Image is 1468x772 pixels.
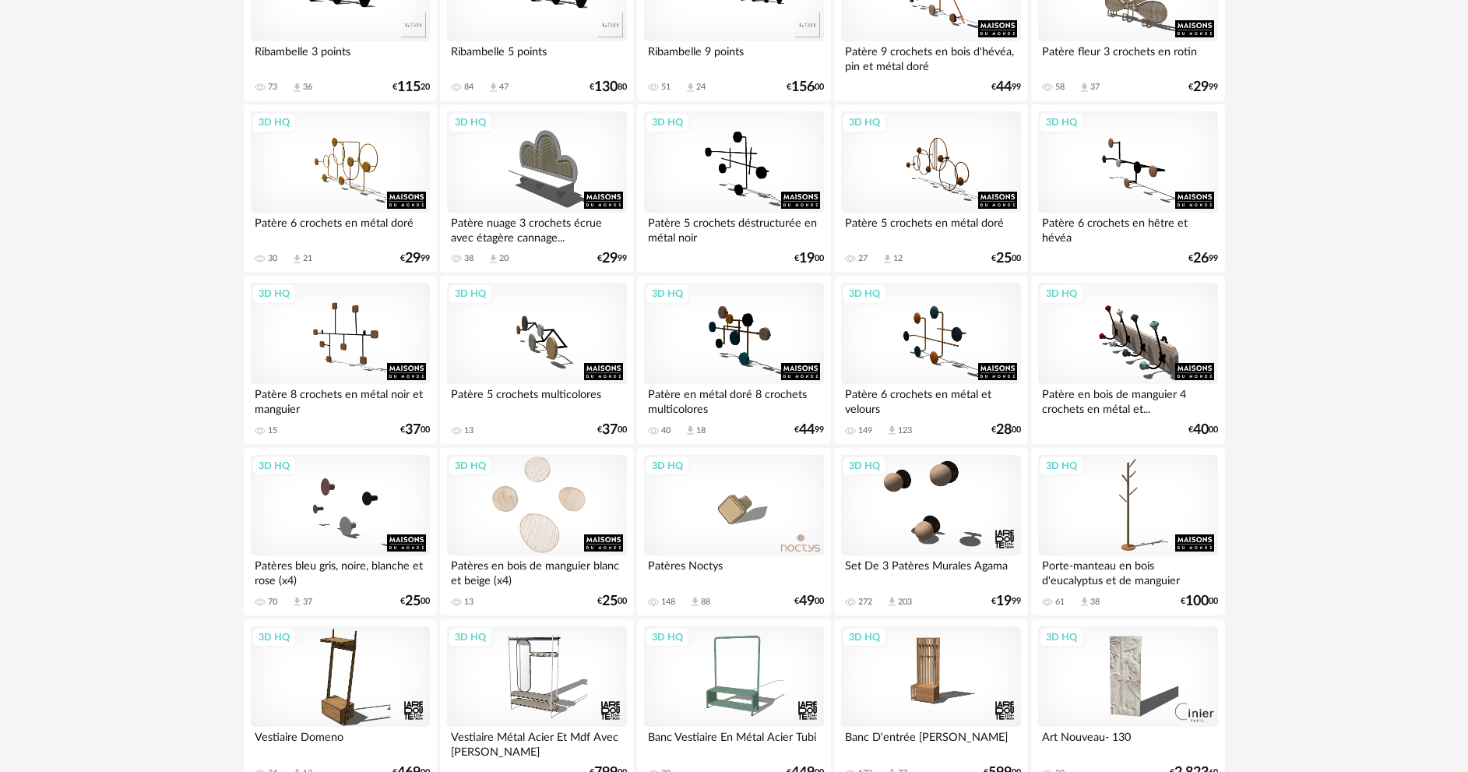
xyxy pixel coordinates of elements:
[590,82,627,93] div: € 80
[1039,284,1084,304] div: 3D HQ
[400,253,430,264] div: € 99
[268,597,277,608] div: 70
[1079,596,1090,608] span: Download icon
[696,82,706,93] div: 24
[1193,425,1209,435] span: 40
[661,82,671,93] div: 51
[1193,253,1209,264] span: 26
[448,284,493,304] div: 3D HQ
[251,727,430,758] div: Vestiaire Domeno
[303,253,312,264] div: 21
[464,82,473,93] div: 84
[996,82,1012,93] span: 44
[1039,627,1084,647] div: 3D HQ
[1031,448,1224,616] a: 3D HQ Porte-manteau en bois d'eucalyptus et de manguier 61 Download icon 38 €10000
[405,425,421,435] span: 37
[841,213,1020,244] div: Patère 5 crochets en métal doré
[291,596,303,608] span: Download icon
[1055,82,1065,93] div: 58
[602,596,618,607] span: 25
[440,104,633,273] a: 3D HQ Patère nuage 3 crochets écrue avec étagère cannage... 38 Download icon 20 €2999
[393,82,430,93] div: € 20
[268,253,277,264] div: 30
[996,596,1012,607] span: 19
[842,627,887,647] div: 3D HQ
[1181,596,1218,607] div: € 00
[991,253,1021,264] div: € 00
[893,253,903,264] div: 12
[841,384,1020,415] div: Patère 6 crochets en métal et velours
[488,82,499,93] span: Download icon
[594,82,618,93] span: 130
[499,253,509,264] div: 20
[405,253,421,264] span: 29
[252,456,297,476] div: 3D HQ
[787,82,824,93] div: € 00
[1090,82,1100,93] div: 37
[701,597,710,608] div: 88
[597,596,627,607] div: € 00
[1055,597,1065,608] div: 61
[637,448,830,616] a: 3D HQ Patères Noctys 148 Download icon 88 €4900
[252,284,297,304] div: 3D HQ
[1038,727,1217,758] div: Art Nouveau- 130
[637,276,830,444] a: 3D HQ Patère en métal doré 8 crochets multicolores 40 Download icon 18 €4499
[400,596,430,607] div: € 00
[1188,253,1218,264] div: € 99
[842,112,887,132] div: 3D HQ
[1039,112,1084,132] div: 3D HQ
[996,425,1012,435] span: 28
[644,727,823,758] div: Banc Vestiaire En Métal Acier Tubi
[799,253,815,264] span: 19
[1193,82,1209,93] span: 29
[252,627,297,647] div: 3D HQ
[1031,276,1224,444] a: 3D HQ Patère en bois de manguier 4 crochets en métal et... €4000
[447,384,626,415] div: Patère 5 crochets multicolores
[886,425,898,436] span: Download icon
[644,384,823,415] div: Patère en métal doré 8 crochets multicolores
[996,253,1012,264] span: 25
[488,253,499,265] span: Download icon
[1039,456,1084,476] div: 3D HQ
[858,425,872,436] div: 149
[841,555,1020,587] div: Set De 3 Patères Murales Agama
[791,82,815,93] span: 156
[1079,82,1090,93] span: Download icon
[291,82,303,93] span: Download icon
[1185,596,1209,607] span: 100
[696,425,706,436] div: 18
[685,82,696,93] span: Download icon
[597,425,627,435] div: € 00
[464,597,473,608] div: 13
[464,425,473,436] div: 13
[447,213,626,244] div: Patère nuage 3 crochets écrue avec étagère cannage...
[1038,41,1217,72] div: Patère fleur 3 crochets en rotin
[689,596,701,608] span: Download icon
[440,448,633,616] a: 3D HQ Patères en bois de manguier blanc et beige (x4) 13 €2500
[794,253,824,264] div: € 00
[1188,425,1218,435] div: € 00
[898,425,912,436] div: 123
[834,104,1027,273] a: 3D HQ Patère 5 crochets en métal doré 27 Download icon 12 €2500
[644,213,823,244] div: Patère 5 crochets déstructurée en métal noir
[1031,104,1224,273] a: 3D HQ Patère 6 crochets en hêtre et hévéa €2699
[834,448,1027,616] a: 3D HQ Set De 3 Patères Murales Agama 272 Download icon 203 €1999
[251,384,430,415] div: Patère 8 crochets en métal noir et manguier
[794,425,824,435] div: € 99
[661,425,671,436] div: 40
[991,425,1021,435] div: € 00
[303,597,312,608] div: 37
[991,596,1021,607] div: € 99
[448,456,493,476] div: 3D HQ
[447,727,626,758] div: Vestiaire Métal Acier Et Mdf Avec [PERSON_NAME]
[448,627,493,647] div: 3D HQ
[645,284,690,304] div: 3D HQ
[268,425,277,436] div: 15
[882,253,893,265] span: Download icon
[1038,555,1217,587] div: Porte-manteau en bois d'eucalyptus et de manguier
[1090,597,1100,608] div: 38
[464,253,473,264] div: 38
[602,425,618,435] span: 37
[644,41,823,72] div: Ribambelle 9 points
[886,596,898,608] span: Download icon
